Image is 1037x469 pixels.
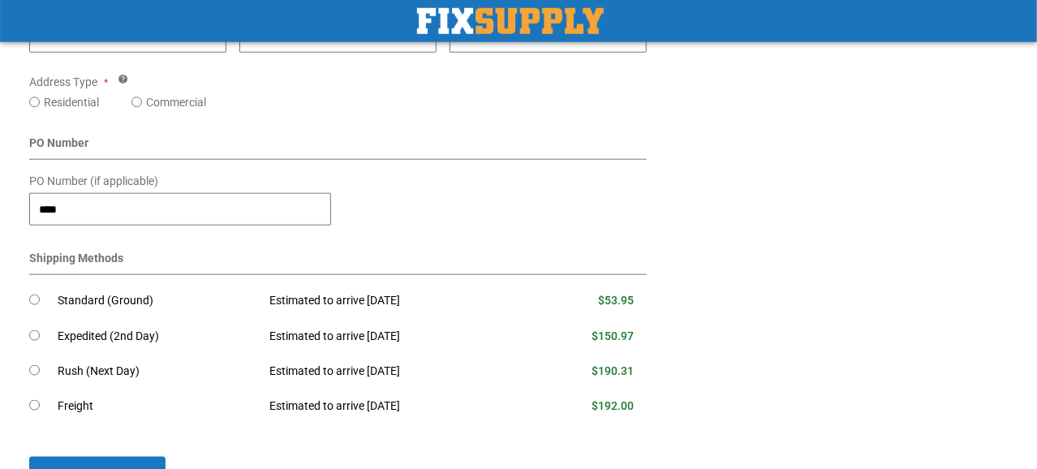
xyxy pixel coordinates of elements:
[29,174,158,187] span: PO Number (if applicable)
[58,354,257,389] td: Rush (Next Day)
[592,399,635,412] span: $192.00
[58,319,257,354] td: Expedited (2nd Day)
[417,8,604,34] a: store logo
[592,329,635,342] span: $150.97
[58,389,257,424] td: Freight
[58,283,257,318] td: Standard (Ground)
[257,283,530,318] td: Estimated to arrive [DATE]
[29,135,647,160] div: PO Number
[146,94,206,110] label: Commercial
[599,294,635,307] span: $53.95
[44,94,99,110] label: Residential
[29,75,97,88] span: Address Type
[592,364,635,377] span: $190.31
[257,389,530,424] td: Estimated to arrive [DATE]
[417,8,604,34] img: Fix Industrial Supply
[257,354,530,389] td: Estimated to arrive [DATE]
[29,250,647,275] div: Shipping Methods
[257,319,530,354] td: Estimated to arrive [DATE]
